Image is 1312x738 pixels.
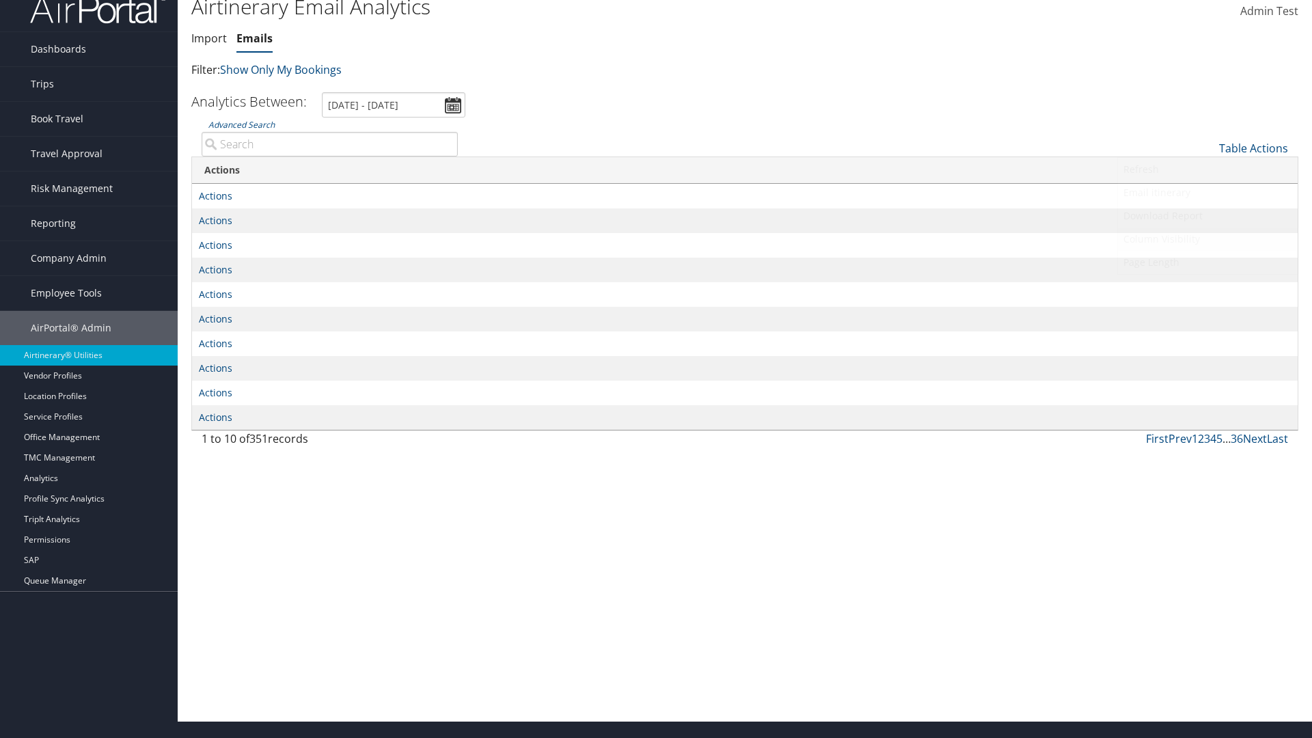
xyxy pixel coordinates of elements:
a: Refresh [1118,158,1298,181]
span: Book Travel [31,102,83,136]
span: Travel Approval [31,137,102,171]
a: Page Length [1118,251,1298,274]
a: Column Visibility [1118,228,1298,251]
span: AirPortal® Admin [31,311,111,345]
span: Trips [31,67,54,101]
span: Company Admin [31,241,107,275]
span: Risk Management [31,172,113,206]
span: Dashboards [31,32,86,66]
a: Download Report [1118,204,1298,228]
span: Reporting [31,206,76,241]
a: Email itinerary [1118,181,1298,204]
span: Employee Tools [31,276,102,310]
